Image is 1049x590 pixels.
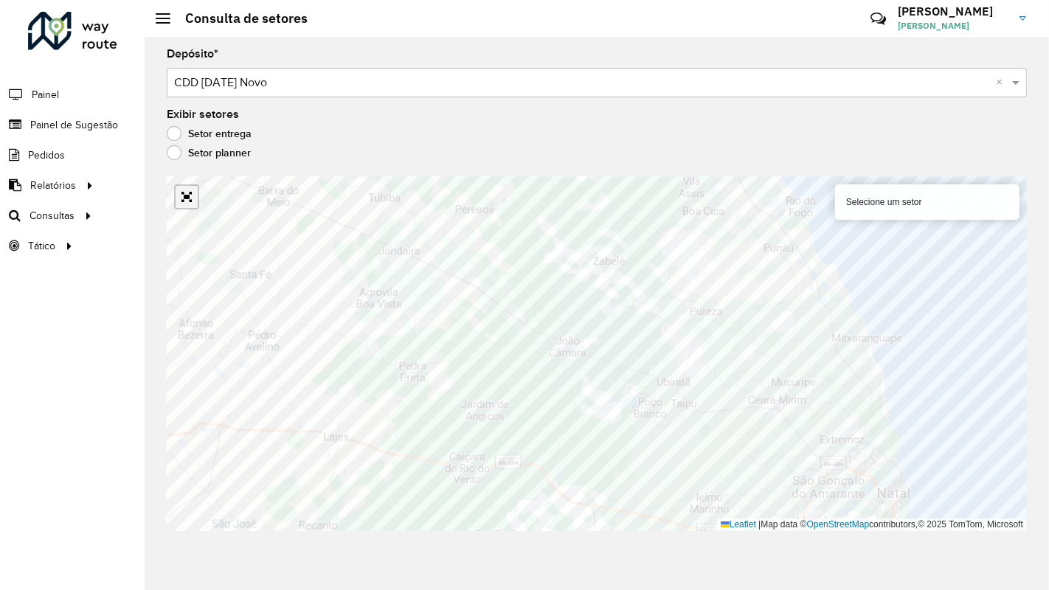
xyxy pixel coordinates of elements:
[176,186,198,208] a: Abrir mapa em tela cheia
[898,4,1008,18] h3: [PERSON_NAME]
[167,105,239,123] label: Exibir setores
[30,178,76,193] span: Relatórios
[30,208,75,223] span: Consultas
[28,147,65,163] span: Pedidos
[717,518,1027,531] div: Map data © contributors,© 2025 TomTom, Microsoft
[30,117,118,133] span: Painel de Sugestão
[758,519,761,530] span: |
[28,238,55,254] span: Tático
[170,10,308,27] h2: Consulta de setores
[835,184,1019,220] div: Selecione um setor
[721,519,756,530] a: Leaflet
[167,126,252,141] label: Setor entrega
[898,19,1008,32] span: [PERSON_NAME]
[807,519,870,530] a: OpenStreetMap
[167,145,251,160] label: Setor planner
[862,3,894,35] a: Contato Rápido
[32,87,59,103] span: Painel
[996,74,1008,91] span: Clear all
[167,45,218,63] label: Depósito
